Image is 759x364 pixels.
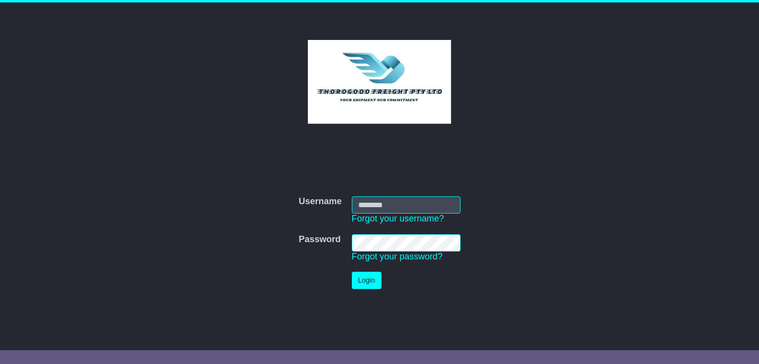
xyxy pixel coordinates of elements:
[352,272,381,289] button: Login
[308,40,452,124] img: Thorogood Freight Pty Ltd
[298,234,340,245] label: Password
[298,196,341,207] label: Username
[352,252,443,261] a: Forgot your password?
[352,214,444,223] a: Forgot your username?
